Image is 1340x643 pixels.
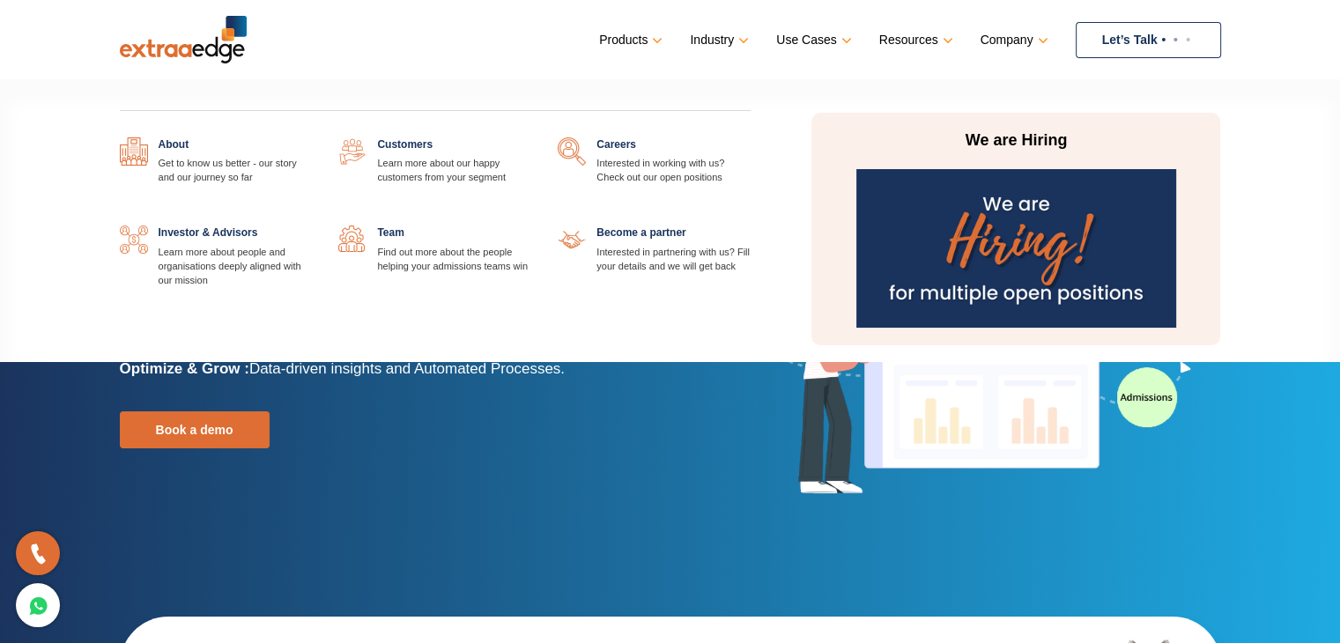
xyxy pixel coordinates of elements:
[120,360,249,377] b: Optimize & Grow :
[599,27,659,53] a: Products
[879,27,950,53] a: Resources
[1076,22,1221,58] a: Let’s Talk
[249,360,565,377] span: Data-driven insights and Automated Processes.
[690,27,745,53] a: Industry
[120,411,270,448] a: Book a demo
[850,130,1181,152] p: We are Hiring
[776,27,848,53] a: Use Cases
[981,27,1045,53] a: Company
